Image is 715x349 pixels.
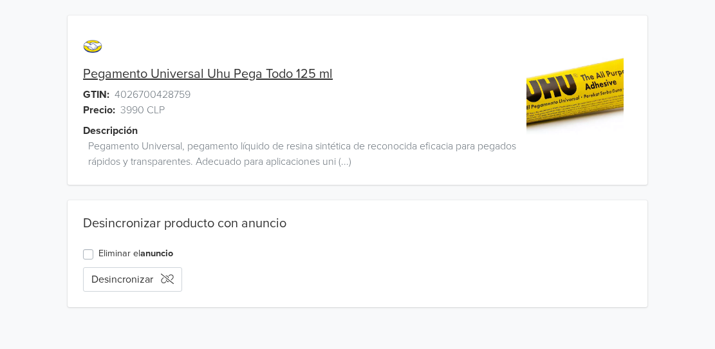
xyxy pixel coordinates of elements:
span: Precio: [83,102,115,118]
span: Descripción [83,123,138,138]
img: product_image [526,41,624,138]
span: Pegamento Universal, pegamento líquido de resina sintética de reconocida eficacia para pegados rá... [88,138,518,169]
div: Desincronizar producto con anuncio [83,216,632,231]
span: GTIN: [83,87,109,102]
span: 4026700428759 [115,87,190,102]
a: anuncio [140,248,173,259]
label: Eliminar el [98,247,173,261]
a: Pegamento Universal Uhu Pega Todo 125 ml [83,66,333,82]
span: 3990 CLP [120,102,165,118]
button: Desincronizar [83,267,182,292]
